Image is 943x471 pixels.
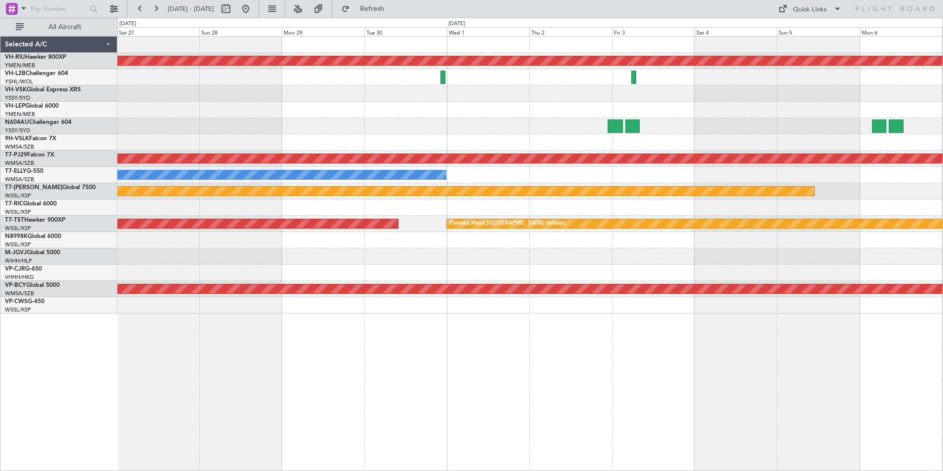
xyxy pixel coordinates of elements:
[5,282,60,288] a: VP-BCYGlobal 5000
[337,1,396,17] button: Refresh
[5,217,65,223] a: T7-TSTHawker 900XP
[448,20,465,28] div: [DATE]
[5,71,26,77] span: VH-L2B
[5,266,25,272] span: VP-CJR
[5,234,61,239] a: N8998KGlobal 6000
[5,290,34,297] a: WMSA/SZB
[5,78,33,85] a: YSHL/WOL
[30,1,87,16] input: Trip Number
[26,24,104,31] span: All Aircraft
[777,27,859,36] div: Sun 5
[5,136,56,142] a: 9H-VSLKFalcon 7X
[5,234,28,239] span: N8998K
[5,299,44,305] a: VP-CWSG-450
[5,136,29,142] span: 9H-VSLK
[5,274,34,281] a: VHHH/HKG
[5,119,72,125] a: N604AUChallenger 604
[5,250,60,256] a: M-JGVJGlobal 5000
[5,266,42,272] a: VP-CJRG-650
[5,54,66,60] a: VH-RIUHawker 800XP
[5,250,27,256] span: M-JGVJ
[352,5,393,12] span: Refresh
[5,62,35,69] a: YMEN/MEB
[5,201,57,207] a: T7-RICGlobal 6000
[612,27,694,36] div: Fri 3
[5,241,31,248] a: WSSL/XSP
[5,176,34,183] a: WMSA/SZB
[5,306,31,314] a: WSSL/XSP
[5,168,43,174] a: T7-ELLYG-550
[860,27,942,36] div: Mon 6
[5,159,34,167] a: WMSA/SZB
[5,192,31,199] a: WSSL/XSP
[5,111,35,118] a: YMEN/MEB
[199,27,282,36] div: Sun 28
[5,185,62,191] span: T7-[PERSON_NAME]
[529,27,612,36] div: Thu 2
[282,27,364,36] div: Mon 29
[449,216,565,231] div: Planned Maint [GEOGRAPHIC_DATA] (Seletar)
[5,201,23,207] span: T7-RIC
[5,152,54,158] a: T7-PJ29Falcon 7X
[447,27,529,36] div: Wed 1
[793,5,827,15] div: Quick Links
[117,27,199,36] div: Sat 27
[5,257,32,265] a: WIHH/HLP
[5,127,30,134] a: YSSY/SYD
[5,299,28,305] span: VP-CWS
[5,71,68,77] a: VH-L2BChallenger 604
[5,87,81,93] a: VH-VSKGlobal Express XRS
[168,4,214,13] span: [DATE] - [DATE]
[5,54,25,60] span: VH-RIU
[5,225,31,232] a: WSSL/XSP
[5,143,34,151] a: WMSA/SZB
[5,217,24,223] span: T7-TST
[364,27,447,36] div: Tue 30
[5,168,27,174] span: T7-ELLY
[5,103,25,109] span: VH-LEP
[5,208,31,216] a: WSSL/XSP
[694,27,777,36] div: Sat 4
[5,87,27,93] span: VH-VSK
[5,185,96,191] a: T7-[PERSON_NAME]Global 7500
[5,119,29,125] span: N604AU
[773,1,846,17] button: Quick Links
[5,152,27,158] span: T7-PJ29
[119,20,136,28] div: [DATE]
[5,282,26,288] span: VP-BCY
[11,19,107,35] button: All Aircraft
[5,94,30,102] a: YSSY/SYD
[5,103,59,109] a: VH-LEPGlobal 6000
